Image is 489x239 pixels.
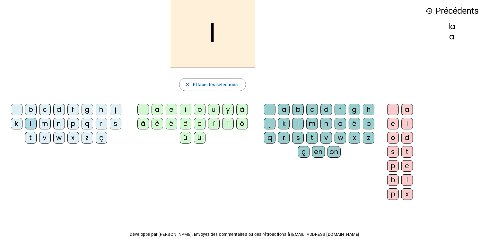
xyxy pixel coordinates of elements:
[67,104,79,115] div: f
[193,81,238,88] span: Effacer les sélections
[327,146,341,158] div: on
[222,118,234,129] div: ï
[185,82,190,87] mat-icon: close
[96,132,107,144] div: ç
[96,104,107,115] div: h
[96,118,107,129] div: r
[236,118,248,129] div: ô
[306,118,318,129] div: m
[320,132,332,144] div: v
[5,231,484,238] p: Développé par [PERSON_NAME]. Envoyez des commentaires ou des rétroactions à [EMAIL_ADDRESS][DOMAI...
[166,118,177,129] div: é
[82,118,93,129] div: q
[53,118,65,129] div: n
[67,132,79,144] div: x
[387,132,399,144] div: o
[82,104,93,115] div: g
[264,118,275,129] div: j
[194,104,205,115] div: o
[401,118,413,129] div: i
[39,118,51,129] div: m
[39,132,51,144] div: v
[425,23,479,30] div: la
[180,104,191,115] div: i
[320,118,332,129] div: n
[363,104,374,115] div: h
[278,118,290,129] div: k
[401,188,413,200] div: x
[349,118,360,129] div: é
[292,118,304,129] div: l
[298,146,310,158] div: ç
[208,104,220,115] div: u
[152,118,163,129] div: è
[292,132,304,144] div: s
[312,146,325,158] div: en
[110,104,121,115] div: j
[264,132,275,144] div: q
[387,188,399,200] div: p
[320,104,332,115] div: d
[335,104,346,115] div: f
[425,4,479,18] h3: Précédents
[278,132,290,144] div: r
[425,7,433,15] mat-icon: history
[349,132,360,144] div: x
[401,174,413,186] div: l
[53,132,65,144] div: w
[306,132,318,144] div: t
[67,118,79,129] div: p
[236,104,248,115] div: à
[110,118,121,129] div: s
[39,104,51,115] div: c
[401,104,413,115] div: a
[25,118,37,129] div: l
[363,132,374,144] div: z
[401,160,413,172] div: c
[82,132,93,144] div: z
[25,132,37,144] div: t
[53,104,65,115] div: d
[152,104,163,115] div: a
[387,146,399,158] div: s
[401,146,413,158] div: t
[166,104,177,115] div: e
[194,132,205,144] div: ü
[306,104,318,115] div: c
[425,33,479,41] div: a
[194,118,205,129] div: ë
[222,104,234,115] div: y
[25,104,37,115] div: b
[180,118,191,129] div: ê
[363,118,374,129] div: p
[335,118,346,129] div: o
[137,118,149,129] div: â
[387,160,399,172] div: p
[387,118,399,129] div: e
[387,174,399,186] div: b
[278,104,290,115] div: a
[349,104,360,115] div: g
[335,132,346,144] div: w
[180,132,191,144] div: û
[401,132,413,144] div: d
[179,78,246,91] button: Effacer les sélections
[292,104,304,115] div: b
[208,118,220,129] div: î
[11,118,22,129] div: k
